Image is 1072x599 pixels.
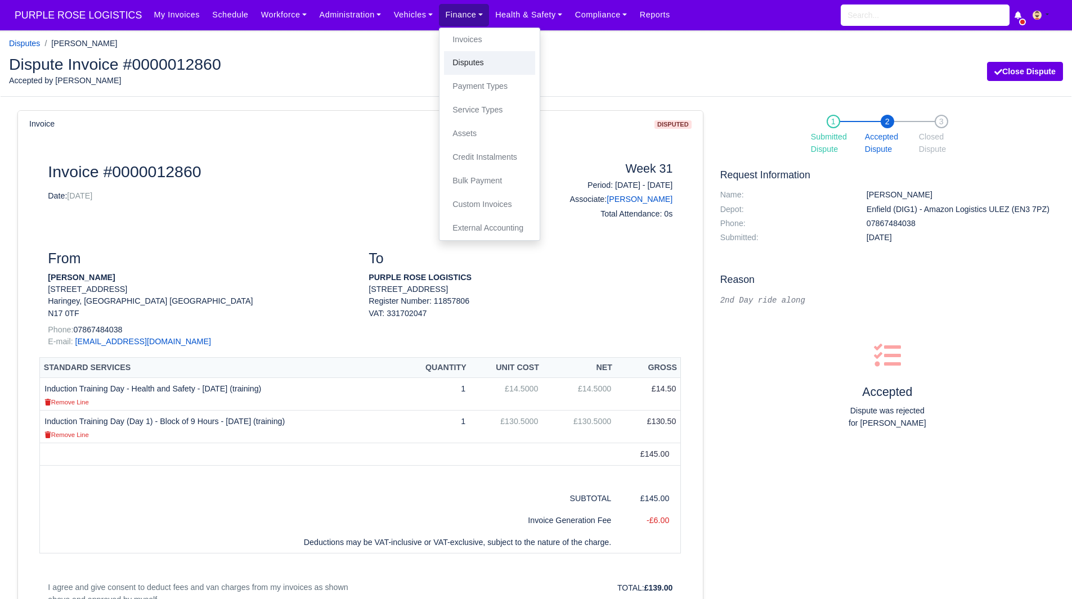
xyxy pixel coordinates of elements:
button: Close Dispute [987,62,1063,81]
th: Gross [616,357,681,378]
a: [EMAIL_ADDRESS][DOMAIN_NAME] [75,337,211,346]
a: Disputes [9,39,40,48]
h2: Invoice #0000012860 [48,162,512,181]
h2: Dispute Invoice #0000012860 [9,56,528,72]
p: Haringey, [GEOGRAPHIC_DATA] [GEOGRAPHIC_DATA] [48,295,352,307]
input: Search... [841,4,1010,26]
p: N17 0TF [48,308,352,319]
td: Induction Training Day (Day 1) - Block of 9 Hours - [DATE] (training) [40,411,401,443]
td: SUBTOTAL [542,488,616,510]
h5: Reason [720,274,1055,286]
strong: [PERSON_NAME] [48,273,115,282]
small: Remove Line [44,431,88,438]
iframe: Chat Widget [1016,545,1072,599]
td: Invoice Generation Fee [40,510,616,532]
li: [PERSON_NAME] [40,37,117,50]
a: My Invoices [147,4,206,26]
a: Finance [439,4,489,26]
a: Compliance [569,4,634,26]
td: £14.50 [616,378,681,411]
span: Closed Dispute [919,130,964,156]
p: [STREET_ADDRESS] [369,283,672,295]
th: Net [542,357,616,378]
p: TOTAL: [369,582,672,594]
span: Phone: [48,325,73,334]
span: 1 [827,115,840,128]
p: 07867484038 [48,324,352,336]
a: Assets [444,122,535,146]
td: £130.5000 [470,411,542,443]
a: Remove Line [44,397,88,406]
td: 1 [401,378,470,411]
div: 2nd Day ride along [720,295,1055,306]
td: 1 [401,411,470,443]
td: Induction Training Day - Health and Safety - [DATE] (training) [40,378,401,411]
a: External Accounting [444,217,535,240]
h6: Associate: [529,195,672,204]
a: Payment Types [444,75,535,98]
a: Reports [634,4,676,26]
td: £130.5000 [542,411,616,443]
dd: [PERSON_NAME] [858,190,1063,200]
td: £145.00 [616,443,681,466]
p: [STREET_ADDRESS] [48,283,352,295]
span: Accepted Dispute [865,130,910,156]
dt: Submitted: [712,233,858,242]
a: Vehicles [388,4,439,26]
td: Deductions may be VAT-inclusive or VAT-exclusive, subject to the nature of the charge. [40,532,616,553]
div: VAT: 331702047 [369,308,672,319]
h6: Period: [DATE] - [DATE] [529,181,672,190]
div: Accepted by [PERSON_NAME] [9,74,528,87]
strong: PURPLE ROSE LOGISTICS [369,273,472,282]
p: Date: [48,190,512,202]
dd: 07867484038 [858,219,1063,228]
span: PURPLE ROSE LOGISTICS [9,4,147,26]
small: Remove Line [44,399,88,406]
a: Invoices [444,28,535,52]
td: -£6.00 [616,510,681,532]
a: Custom Invoices [444,193,535,217]
td: £14.5000 [470,378,542,411]
span: disputed [654,120,692,129]
div: Accepted [720,333,1055,430]
h5: Request Information [720,169,1055,181]
td: £145.00 [616,488,681,510]
p: Dispute was rejected for [PERSON_NAME] [720,404,1055,430]
span: 3 [935,115,948,128]
th: Quantity [401,357,470,378]
a: Service Types [444,98,535,122]
strong: £139.00 [644,583,673,592]
dt: Phone: [712,219,858,228]
h3: To [369,250,672,267]
h3: From [48,250,352,267]
a: Disputes [444,51,535,75]
span: 2 [881,115,894,128]
th: Unit Cost [470,357,542,378]
h6: Invoice [29,119,55,129]
a: Bulk Payment [444,169,535,193]
dt: Name: [712,190,858,200]
a: Workforce [255,4,313,26]
span: [DATE] [67,191,92,200]
a: PURPLE ROSE LOGISTICS [9,4,147,26]
a: Administration [313,4,387,26]
td: £14.5000 [542,378,616,411]
h4: Week 31 [529,162,672,177]
dt: Depot: [712,205,858,214]
dd: Enfield (DIG1) - Amazon Logistics ULEZ (EN3 7PZ) [858,205,1063,214]
span: E-mail: [48,337,73,346]
a: Health & Safety [489,4,569,26]
h6: Total Attendance: 0s [529,209,672,219]
h4: Accepted [720,385,1055,400]
td: £130.50 [616,411,681,443]
a: Schedule [206,4,254,26]
a: Credit Instalments [444,146,535,169]
div: Register Number: 11857806 [360,295,681,319]
span: 16 hours ago [867,233,892,242]
th: Standard Services [40,357,401,378]
span: Submitted Dispute [811,130,856,156]
a: [PERSON_NAME] [607,195,672,204]
a: Remove Line [44,430,88,439]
